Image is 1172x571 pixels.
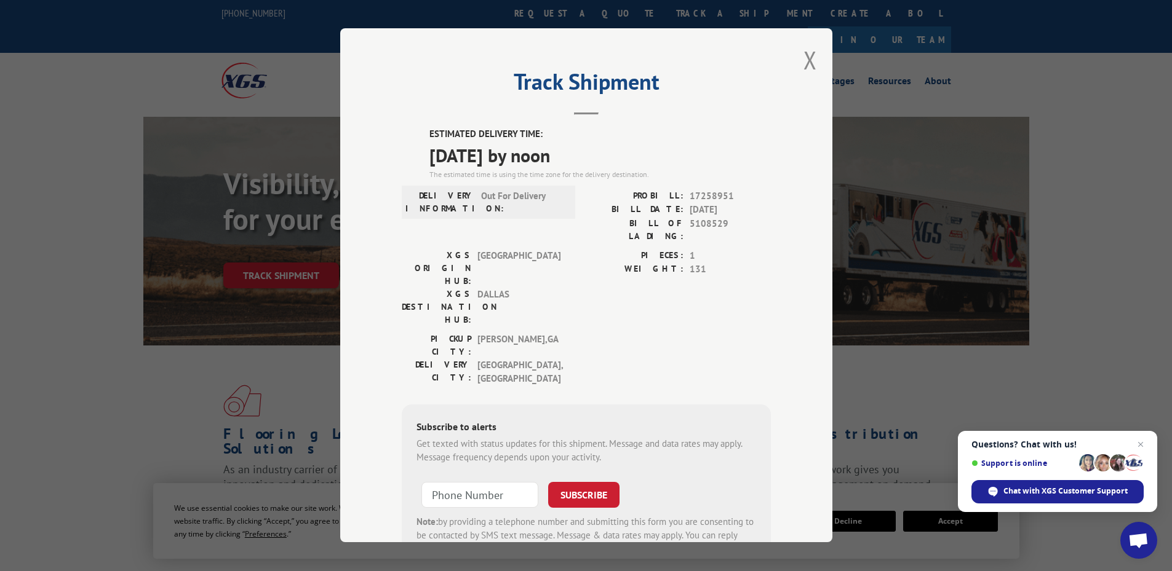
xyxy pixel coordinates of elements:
label: DELIVERY INFORMATION: [405,189,475,215]
span: 5108529 [690,217,771,243]
strong: Note: [417,516,438,527]
button: SUBSCRIBE [548,482,620,508]
span: Out For Delivery [481,189,564,215]
label: BILL OF LADING: [586,217,684,243]
span: Questions? Chat with us! [971,439,1144,449]
span: [DATE] [690,203,771,218]
span: [GEOGRAPHIC_DATA] , [GEOGRAPHIC_DATA] [477,358,560,386]
span: 17258951 [690,189,771,203]
input: Phone Number [421,482,538,508]
label: ESTIMATED DELIVERY TIME: [429,128,771,142]
label: XGS DESTINATION HUB: [402,288,471,326]
div: The estimated time is using the time zone for the delivery destination. [429,169,771,180]
span: 1 [690,249,771,263]
label: BILL DATE: [586,203,684,218]
label: DELIVERY CITY: [402,358,471,386]
span: [GEOGRAPHIC_DATA] [477,249,560,288]
label: PICKUP CITY: [402,333,471,358]
label: WEIGHT: [586,263,684,277]
span: Support is online [971,459,1075,468]
a: Open chat [1120,522,1157,559]
label: PIECES: [586,249,684,263]
button: Close modal [803,44,817,76]
div: Get texted with status updates for this shipment. Message and data rates may apply. Message frequ... [417,437,756,465]
label: XGS ORIGIN HUB: [402,249,471,288]
div: by providing a telephone number and submitting this form you are consenting to be contacted by SM... [417,515,756,557]
span: Chat with XGS Customer Support [1003,486,1128,497]
span: [DATE] by noon [429,141,771,169]
label: PROBILL: [586,189,684,203]
span: [PERSON_NAME] , GA [477,333,560,358]
div: Subscribe to alerts [417,419,756,437]
h2: Track Shipment [402,73,771,96]
span: Chat with XGS Customer Support [971,480,1144,503]
span: DALLAS [477,288,560,326]
span: 131 [690,263,771,277]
